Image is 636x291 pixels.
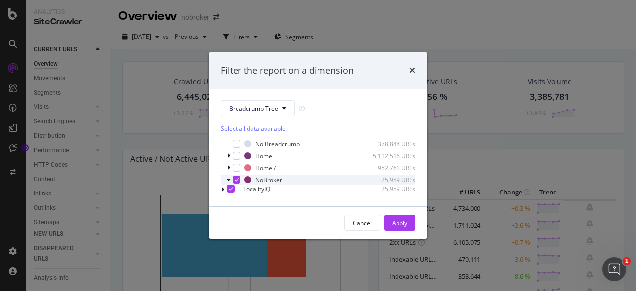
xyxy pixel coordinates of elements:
div: 378,848 URLs [367,140,415,148]
div: Apply [392,219,407,227]
div: 5,112,516 URLs [367,152,415,160]
div: Cancel [353,219,372,227]
div: NoBroker [255,176,282,184]
div: LocalityIQ [243,185,270,193]
div: 25,959 URLs [367,176,415,184]
div: No Breadcrumb [255,140,300,148]
button: Apply [384,215,415,231]
div: Select all data available [221,124,415,133]
span: 1 [623,257,631,265]
iframe: Intercom live chat [602,257,626,281]
div: times [409,64,415,77]
div: Home / [255,164,276,172]
div: modal [209,52,427,239]
button: Breadcrumb Tree [221,100,295,116]
button: Cancel [344,215,380,231]
span: Breadcrumb Tree [229,104,278,113]
div: 25,959 URLs [367,185,415,193]
div: Filter the report on a dimension [221,64,354,77]
div: 952,761 URLs [367,164,415,172]
div: Home [255,152,272,160]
